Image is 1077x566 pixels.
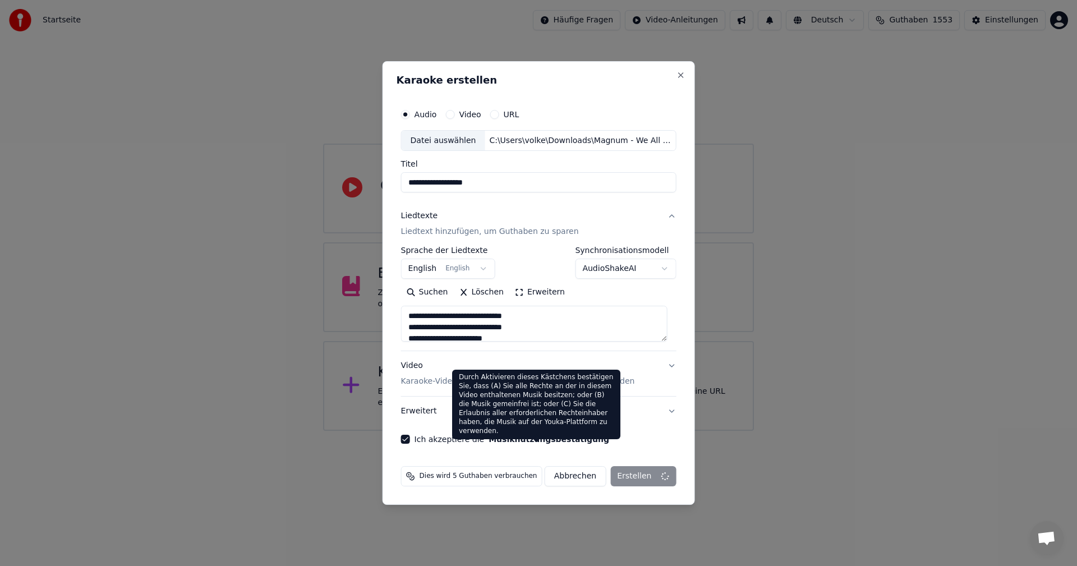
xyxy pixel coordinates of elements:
[575,247,676,255] label: Synchronisationsmodell
[459,111,481,118] label: Video
[545,466,606,486] button: Abbrechen
[402,131,485,151] div: Datei auswählen
[401,376,635,387] p: Karaoke-Video anpassen: Bild, Video oder Farbe verwenden
[401,247,495,255] label: Sprache der Liedtexte
[420,472,537,481] span: Dies wird 5 Guthaben verbrauchen
[452,370,620,439] div: Durch Aktivieren dieses Kästchens bestätigen Sie, dass (A) Sie alle Rechte an der in diesem Video...
[401,247,676,351] div: LiedtexteLiedtext hinzufügen, um Guthaben zu sparen
[401,284,454,302] button: Suchen
[401,352,676,397] button: VideoKaraoke-Video anpassen: Bild, Video oder Farbe verwenden
[401,211,438,222] div: Liedtexte
[504,111,519,118] label: URL
[397,75,681,85] h2: Karaoke erstellen
[401,361,635,388] div: Video
[485,135,675,146] div: C:\Users\volke\Downloads\Magnum - We All Run.mp3
[453,284,509,302] button: Löschen
[415,435,609,443] label: Ich akzeptiere die
[401,160,676,168] label: Titel
[509,284,570,302] button: Erweitern
[401,202,676,247] button: LiedtexteLiedtext hinzufügen, um Guthaben zu sparen
[489,435,609,443] button: Ich akzeptiere die
[415,111,437,118] label: Audio
[401,397,676,426] button: Erweitert
[401,227,579,238] p: Liedtext hinzufügen, um Guthaben zu sparen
